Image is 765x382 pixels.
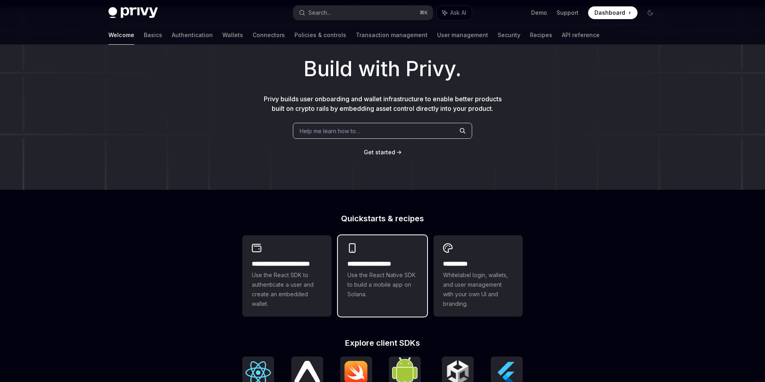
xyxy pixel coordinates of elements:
a: Security [498,26,520,45]
a: Get started [364,148,395,156]
a: Transaction management [356,26,428,45]
a: Support [557,9,579,17]
span: Use the React SDK to authenticate a user and create an embedded wallet. [252,270,322,309]
span: Ask AI [450,9,466,17]
a: API reference [562,26,600,45]
a: Authentication [172,26,213,45]
a: **** **** **** ***Use the React Native SDK to build a mobile app on Solana. [338,235,427,317]
a: Wallets [222,26,243,45]
a: Demo [531,9,547,17]
h1: Build with Privy. [13,53,752,85]
span: Use the React Native SDK to build a mobile app on Solana. [347,270,418,299]
img: dark logo [108,7,158,18]
a: Connectors [253,26,285,45]
h2: Quickstarts & recipes [242,215,523,223]
a: Welcome [108,26,134,45]
div: Search... [308,8,331,18]
span: Privy builds user onboarding and wallet infrastructure to enable better products built on crypto ... [264,95,502,112]
a: Recipes [530,26,552,45]
button: Toggle dark mode [644,6,657,19]
h2: Explore client SDKs [242,339,523,347]
span: Whitelabel login, wallets, and user management with your own UI and branding. [443,270,513,309]
a: Policies & controls [294,26,346,45]
span: Dashboard [594,9,625,17]
span: ⌘ K [420,10,428,16]
span: Help me learn how to… [300,127,360,135]
button: Ask AI [437,6,472,20]
a: Dashboard [588,6,637,19]
a: User management [437,26,488,45]
span: Get started [364,149,395,156]
a: **** *****Whitelabel login, wallets, and user management with your own UI and branding. [433,235,523,317]
button: Search...⌘K [293,6,433,20]
a: Basics [144,26,162,45]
